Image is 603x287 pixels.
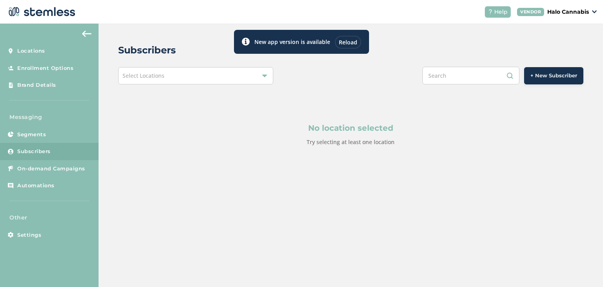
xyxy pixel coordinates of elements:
[547,8,589,16] p: Halo Cannabis
[122,72,164,79] span: Select Locations
[242,38,250,46] img: icon-toast-info-b13014a2.svg
[592,10,597,13] img: icon_down-arrow-small-66adaf34.svg
[17,81,56,89] span: Brand Details
[488,9,493,14] img: icon-help-white-03924b79.svg
[17,131,46,139] span: Segments
[530,72,577,80] span: + New Subscriber
[307,138,395,146] label: Try selecting at least one location
[156,122,546,134] p: No location selected
[82,31,91,37] img: icon-arrow-back-accent-c549486e.svg
[517,8,544,16] div: VENDOR
[17,148,51,155] span: Subscribers
[254,38,330,46] label: New app version is available
[6,4,75,20] img: logo-dark-0685b13c.svg
[17,64,73,72] span: Enrollment Options
[118,43,176,57] h2: Subscribers
[17,182,55,190] span: Automations
[17,165,85,173] span: On-demand Campaigns
[564,249,603,287] iframe: Chat Widget
[335,36,361,49] div: Reload
[524,67,583,84] button: + New Subscriber
[17,231,41,239] span: Settings
[422,67,519,84] input: Search
[17,47,45,55] span: Locations
[494,8,508,16] span: Help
